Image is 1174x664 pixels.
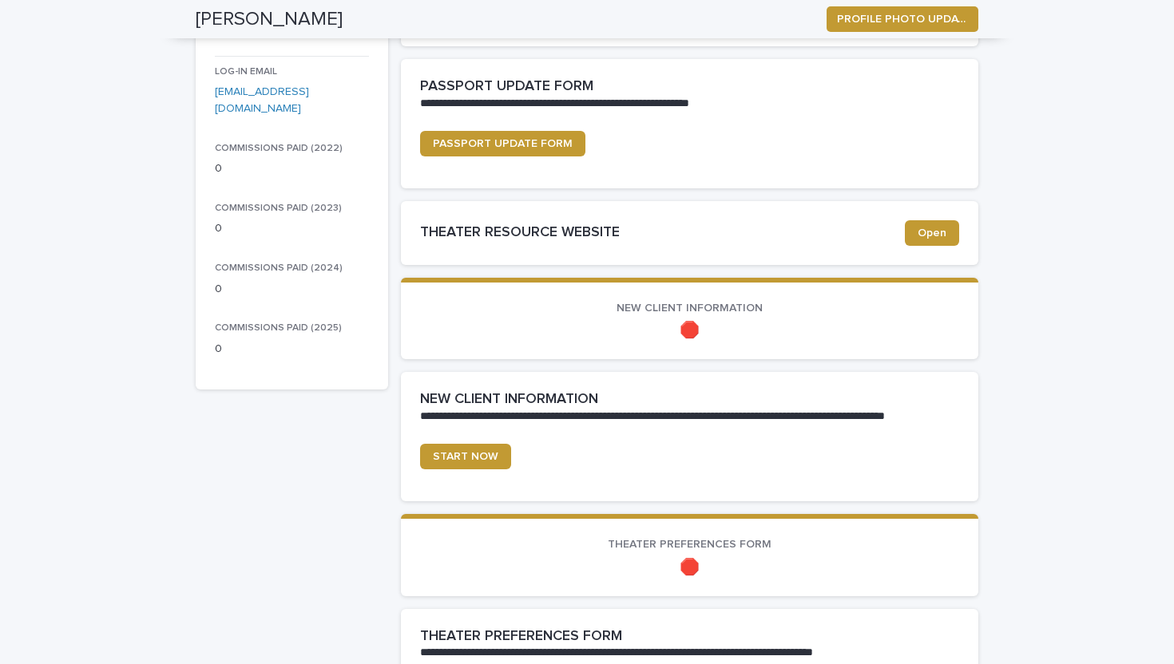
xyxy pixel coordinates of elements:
p: 🛑 [420,321,959,340]
span: LOG-IN EMAIL [215,67,277,77]
h2: NEW CLIENT INFORMATION [420,391,598,409]
span: COMMISSIONS PAID (2024) [215,263,343,273]
span: PASSPORT UPDATE FORM [433,138,573,149]
p: 0 [215,220,369,237]
h2: [PERSON_NAME] [196,8,343,31]
span: NEW CLIENT INFORMATION [617,302,763,314]
span: THEATER PREFERENCES FORM [608,539,771,550]
a: [EMAIL_ADDRESS][DOMAIN_NAME] [215,86,309,114]
h2: THEATER RESOURCE WEBSITE [420,224,905,242]
h2: PASSPORT UPDATE FORM [420,78,593,96]
span: COMMISSIONS PAID (2023) [215,204,342,213]
a: Open [905,220,959,246]
a: PASSPORT UPDATE FORM [420,131,585,156]
p: 🛑 [420,558,959,577]
p: 0 [215,281,369,298]
p: 0 [215,341,369,358]
span: PROFILE PHOTO UPDATE [837,11,968,27]
p: 0 [215,160,369,177]
span: COMMISSIONS PAID (2025) [215,323,342,333]
span: START NOW [433,451,498,462]
h2: THEATER PREFERENCES FORM [420,628,622,646]
span: COMMISSIONS PAID (2022) [215,144,343,153]
a: START NOW [420,444,511,469]
span: Open [918,227,946,239]
button: PROFILE PHOTO UPDATE [827,6,978,32]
